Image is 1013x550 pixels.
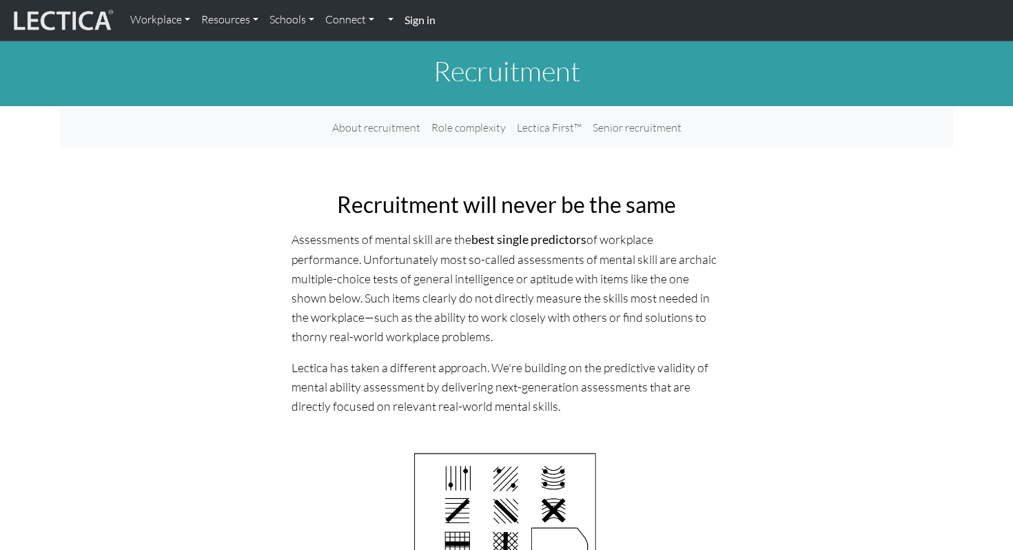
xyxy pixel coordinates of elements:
a: Lectica First™ [511,114,587,142]
strong: Sign in [405,13,436,26]
h2: Recruitment will never be the same [291,192,722,218]
h1: Recruitment [60,54,953,88]
a: Schools [264,6,320,34]
a: Senior recruitment [587,114,687,142]
a: Sign in [399,6,441,35]
p: Assessments of mental skill are the of workplace performance. Unfortunately most so-called assess... [291,230,722,347]
img: lecticalive [10,8,114,34]
a: Resources [196,6,264,34]
a: Connect [320,6,380,34]
a: About recruitment [327,114,426,142]
a: Role complexity [426,114,511,142]
a: best single predictors [471,232,586,247]
p: Lectica has taken a different approach. We're building on the predictive validity of mental abili... [291,358,722,416]
a: Workplace [125,6,196,34]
